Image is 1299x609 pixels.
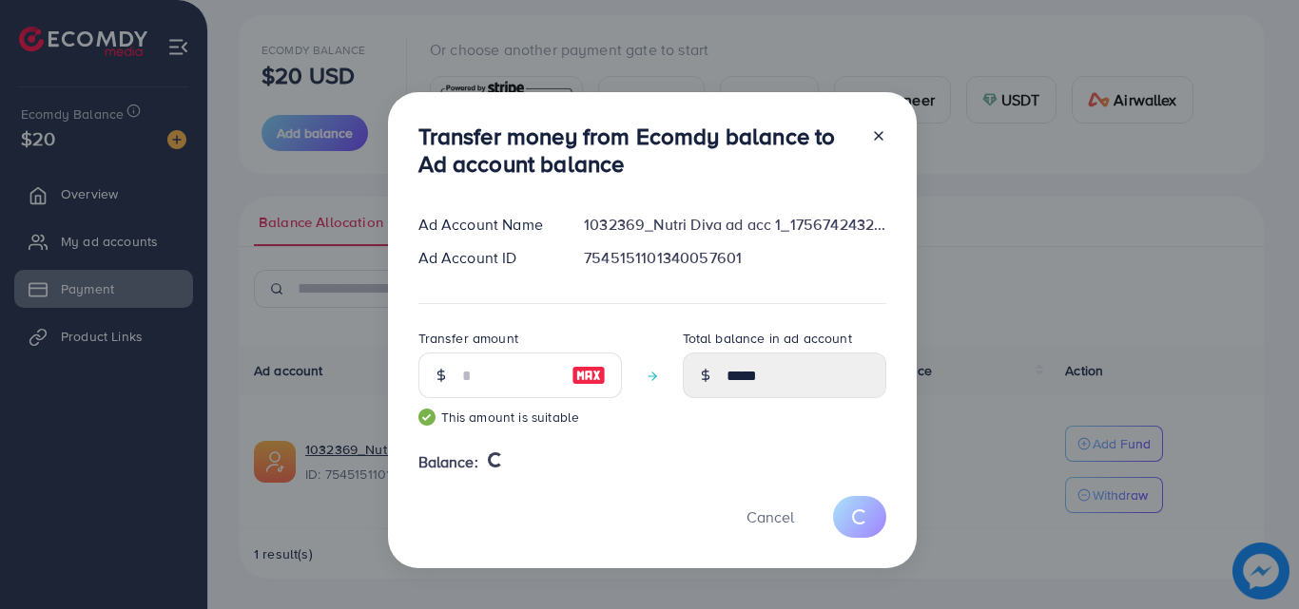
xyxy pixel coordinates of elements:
h3: Transfer money from Ecomdy balance to Ad account balance [418,123,856,178]
div: 1032369_Nutri Diva ad acc 1_1756742432079 [569,214,901,236]
label: Transfer amount [418,329,518,348]
img: image [572,364,606,387]
div: 7545151101340057601 [569,247,901,269]
small: This amount is suitable [418,408,622,427]
span: Balance: [418,451,478,473]
label: Total balance in ad account [683,329,852,348]
div: Ad Account Name [403,214,570,236]
button: Cancel [723,496,818,537]
span: Cancel [746,506,794,527]
div: Ad Account ID [403,247,570,269]
img: guide [418,409,436,426]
